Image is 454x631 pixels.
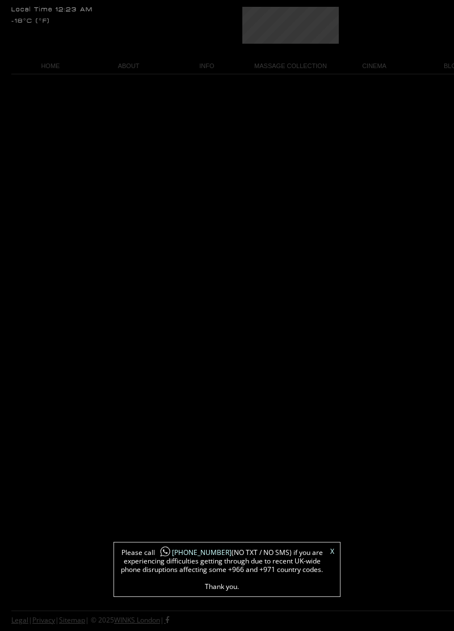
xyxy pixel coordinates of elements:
span: Please call (NO TXT / NO SMS) if you are experiencing difficulties getting through due to recent ... [120,548,324,591]
strong: MIN [419,308,432,316]
a: MASSAGE COLLECTION [246,58,335,74]
a: CINEMA [335,58,414,74]
span: 30 [413,308,419,316]
a: WINKS London [114,615,160,625]
a: [PHONE_NUMBER] [155,548,232,557]
img: whatsapp-icon1.png [159,546,171,558]
a: ABOUT [90,58,168,74]
div: Local Time 12:23 AM [11,7,93,13]
a: X [330,548,334,555]
a: Privacy [32,615,55,625]
div: | | | © 2025 | [11,611,169,629]
a: INFO [168,58,246,74]
a: Sitemap [59,615,85,625]
a: Legal [11,615,28,625]
em: In About [388,308,411,316]
a: visiting the English capital [360,432,441,441]
div: -18°C (°F) [11,18,50,24]
a: HOME [11,58,90,74]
